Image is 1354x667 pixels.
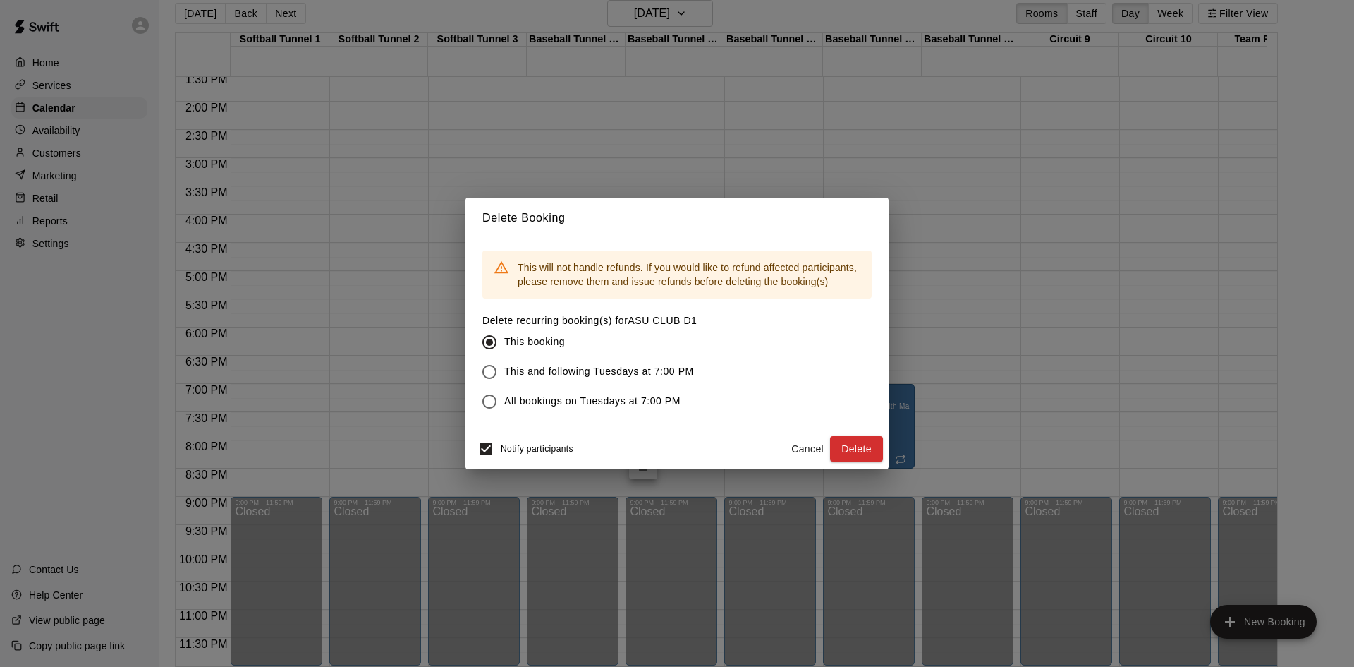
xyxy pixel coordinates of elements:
label: Delete recurring booking(s) for ASU CLUB D1 [482,313,705,328]
span: This and following Tuesdays at 7:00 PM [504,364,694,379]
div: This will not handle refunds. If you would like to refund affected participants, please remove th... [518,255,860,294]
span: Notify participants [501,444,573,454]
button: Cancel [785,436,830,462]
h2: Delete Booking [465,198,889,239]
button: Delete [830,436,883,462]
span: All bookings on Tuesdays at 7:00 PM [504,394,681,409]
span: This booking [504,335,565,349]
